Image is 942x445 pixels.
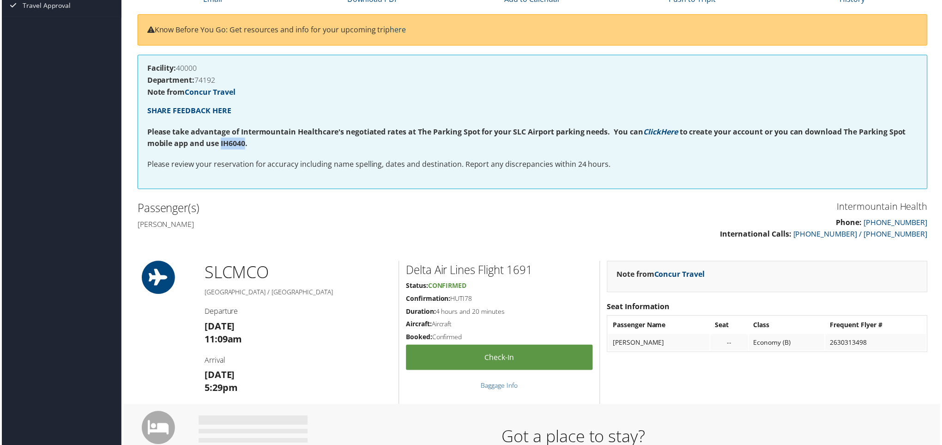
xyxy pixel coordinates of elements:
[204,262,392,285] h1: SLC MCO
[838,218,863,228] strong: Phone:
[644,127,662,137] a: Click
[204,321,234,334] strong: [DATE]
[481,383,518,391] a: Baggage Info
[406,308,436,317] strong: Duration:
[406,308,593,317] h5: 4 hours and 20 minutes
[609,335,711,352] td: [PERSON_NAME]
[721,230,793,240] strong: International Calls:
[136,220,526,230] h4: [PERSON_NAME]
[712,318,749,335] th: Seat
[204,370,234,383] strong: [DATE]
[146,127,644,137] strong: Please take advantage of Intermountain Healthcare's negotiated rates at The Parking Spot for your...
[827,335,928,352] td: 2630313498
[146,63,175,73] strong: Facility:
[406,263,593,279] h2: Delta Air Lines Flight 1691
[406,295,593,305] h5: HUTI78
[716,340,745,348] div: --
[428,282,467,291] span: Confirmed
[136,201,526,217] h2: Passenger(s)
[608,303,671,313] strong: Seat Information
[146,77,920,84] h4: 74192
[750,335,827,352] td: Economy (B)
[662,127,679,137] a: Here
[865,218,930,228] a: [PHONE_NUMBER]
[184,87,235,98] a: Concur Travel
[146,159,920,171] p: Please review your reservation for accuracy including name spelling, dates and destination. Repor...
[146,87,235,98] strong: Note from
[827,318,928,335] th: Frequent Flyer #
[406,334,593,343] h5: Confirmed
[204,383,237,396] strong: 5:29pm
[146,65,920,72] h4: 40000
[406,282,428,291] strong: Status:
[146,75,193,85] strong: Department:
[146,24,920,36] p: Know Before You Go: Get resources and info for your upcoming trip
[617,270,706,280] strong: Note from
[750,318,827,335] th: Class
[609,318,711,335] th: Passenger Name
[406,295,451,304] strong: Confirmation:
[204,356,392,366] h4: Arrival
[204,334,242,347] strong: 11:09am
[204,307,392,317] h4: Departure
[406,321,593,330] h5: Aircraft
[390,24,406,35] a: here
[540,201,930,214] h3: Intermountain Health
[406,346,593,372] a: Check-in
[146,106,230,116] a: SHARE FEEDBACK HERE
[795,230,930,240] a: [PHONE_NUMBER] / [PHONE_NUMBER]
[204,289,392,298] h5: [GEOGRAPHIC_DATA] / [GEOGRAPHIC_DATA]
[406,334,432,342] strong: Booked:
[655,270,706,280] a: Concur Travel
[406,321,432,329] strong: Aircraft:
